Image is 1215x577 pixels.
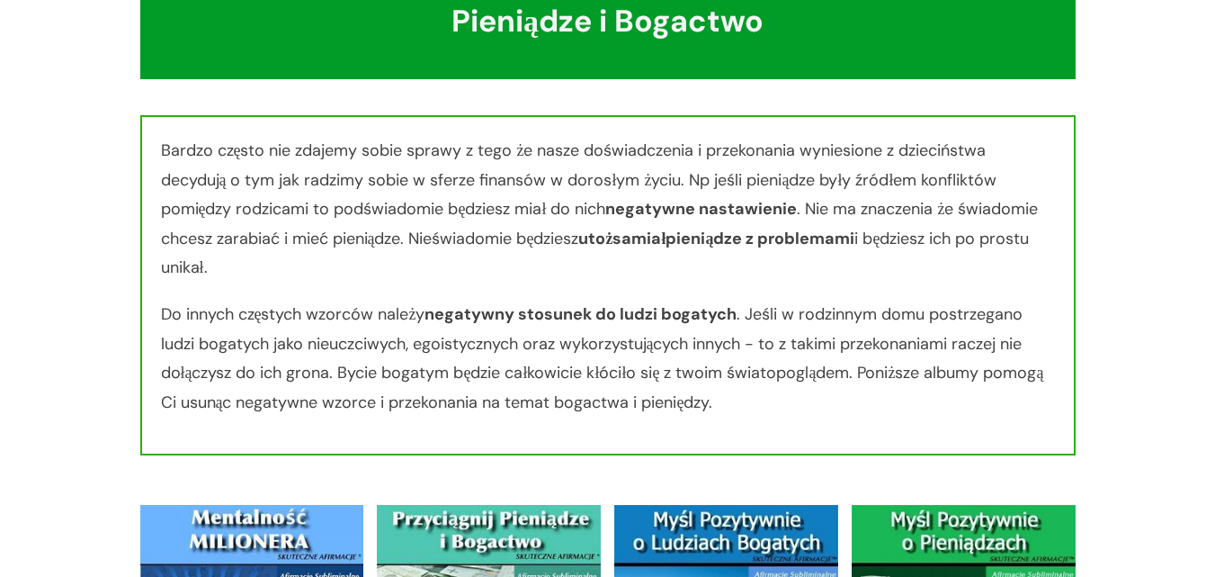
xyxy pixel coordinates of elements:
p: Bardzo często nie zdajemy sobie sprawy z tego że nasze doświadczenia i przekonania wyniesione z d... [161,136,1055,300]
span: negatywny stosunek do ludzi bogatych [424,303,737,325]
font: Pieniądze i Bogactwo [451,1,764,41]
p: Do innych częstych wzorców należy . Jeśli w rodzinnym domu postrzegano ludzi bogatych jako nieucz... [161,300,1055,435]
span: pieniądze z problemami [666,228,854,249]
span: negatywne nastawienie [605,198,797,220]
span: utożsamiał [578,228,666,249]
